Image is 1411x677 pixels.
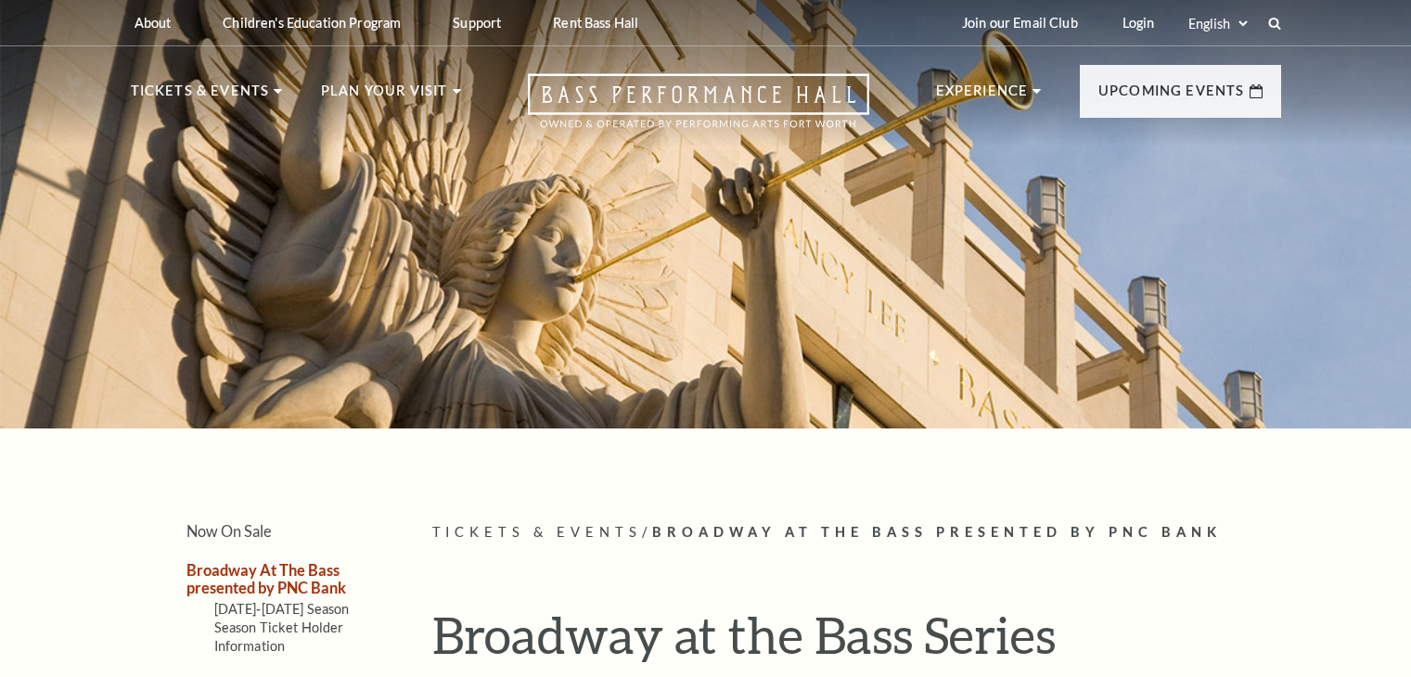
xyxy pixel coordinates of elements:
select: Select: [1185,15,1251,32]
p: Upcoming Events [1098,80,1245,113]
p: Tickets & Events [131,80,270,113]
p: Experience [936,80,1029,113]
p: Plan Your Visit [321,80,448,113]
span: Broadway At The Bass presented by PNC Bank [652,524,1222,540]
a: Season Ticket Holder Information [214,620,344,654]
span: Tickets & Events [432,524,643,540]
p: Rent Bass Hall [553,15,638,31]
a: [DATE]-[DATE] Season [214,601,350,617]
a: Broadway At The Bass presented by PNC Bank [186,561,346,596]
p: Support [453,15,501,31]
a: Now On Sale [186,522,272,540]
p: About [135,15,172,31]
p: Children's Education Program [223,15,401,31]
p: / [432,521,1281,544]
